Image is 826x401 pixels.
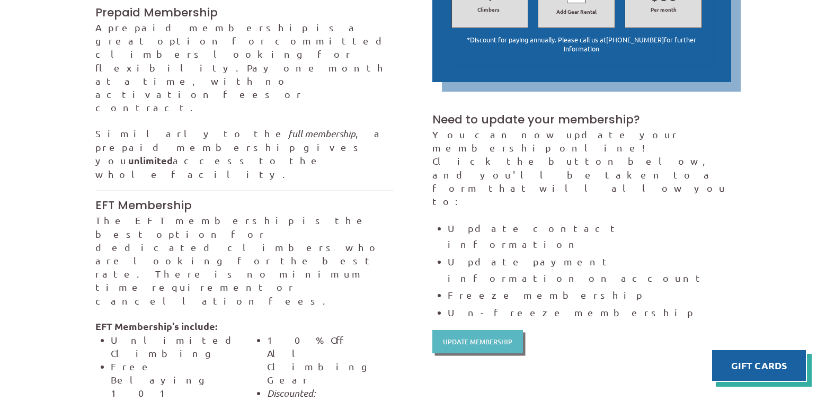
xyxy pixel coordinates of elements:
[543,8,610,16] span: Add Gear Rental
[448,307,694,318] span: Un-freeze membership
[95,319,394,333] strong: EFT Membership's include:
[477,6,500,13] span: Climbers
[95,22,392,73] span: A prepaid membership is a great option for committed climbers looking for flexibility.
[111,333,238,360] li: Unlimited Climbing
[635,6,691,13] span: Per month
[95,198,394,213] h3: EFT Membership
[443,338,512,345] span: Update Membership
[451,35,712,54] p: *Discount for paying annually. Please call us at for further information
[448,222,621,250] span: Update contact information
[95,21,394,114] p: Pay one month at a time, with no activation fees or contract.
[95,127,394,181] p: Similarly to the , a prepaid membership gives you access to the whole facility.
[95,213,394,307] p: The EFT membership is the best option for dedicated climbers who are looking for the best rate. T...
[267,333,394,387] li: 10% Off All Climbing Gear
[448,256,706,283] span: Update payment information on account
[432,330,523,353] a: Update Membership
[95,5,394,21] h3: Prepaid Membership
[267,387,315,399] em: Discounted:
[432,128,731,208] p: You can now update your membership online! Click the button below, and you'll be taken to a form ...
[128,154,173,166] strong: unlimited
[432,112,731,128] h3: Need to update your membership?
[288,128,356,139] em: full membership
[448,289,643,300] span: Freeze membership
[606,35,664,44] a: [PHONE_NUMBER]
